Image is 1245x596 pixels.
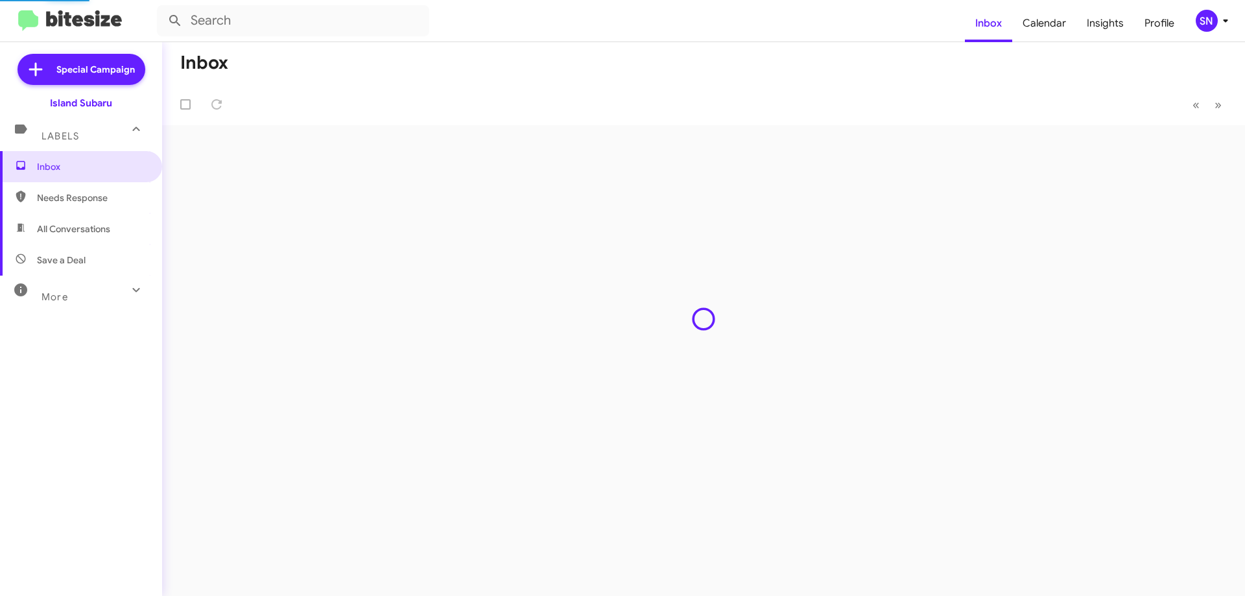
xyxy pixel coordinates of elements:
a: Profile [1134,5,1185,42]
span: More [41,291,68,303]
nav: Page navigation example [1185,91,1229,118]
div: SN [1196,10,1218,32]
a: Insights [1076,5,1134,42]
span: « [1192,97,1200,113]
h1: Inbox [180,53,228,73]
a: Calendar [1012,5,1076,42]
span: Needs Response [37,191,147,204]
button: SN [1185,10,1231,32]
span: All Conversations [37,222,110,235]
span: » [1215,97,1222,113]
a: Inbox [965,5,1012,42]
a: Special Campaign [18,54,145,85]
button: Previous [1185,91,1207,118]
span: Inbox [37,160,147,173]
span: Labels [41,130,79,142]
span: Save a Deal [37,254,86,267]
span: Special Campaign [56,63,135,76]
button: Next [1207,91,1229,118]
div: Island Subaru [50,97,112,110]
input: Search [157,5,429,36]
